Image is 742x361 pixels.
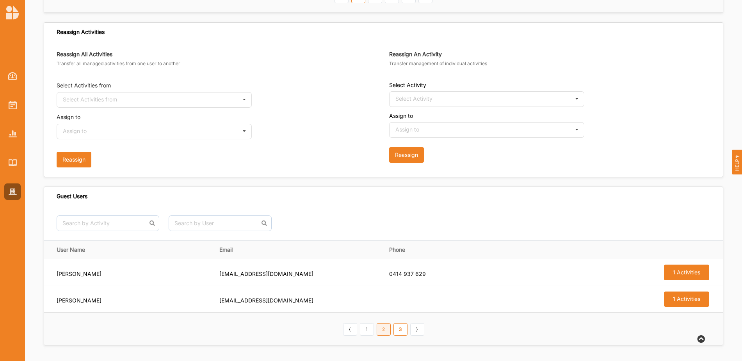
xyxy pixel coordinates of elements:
div: Select Activities from [63,97,117,102]
a: 1 [360,323,374,336]
button: 1 Activities [664,265,709,280]
label: [EMAIL_ADDRESS][DOMAIN_NAME] [219,270,313,277]
a: 2 [377,323,391,336]
div: Guest Users [57,193,87,200]
img: Reports [9,130,17,137]
th: User Name [44,240,214,259]
a: Next item [410,323,424,336]
div: Select Activity [395,96,432,101]
label: [EMAIL_ADDRESS][DOMAIN_NAME] [219,297,313,304]
div: Pagination Navigation [342,322,425,335]
label: Assign to [57,113,384,121]
a: Organisation [4,183,21,200]
a: Previous item [343,323,357,336]
div: Assign to [63,128,87,134]
a: Activities [4,97,21,113]
th: Email [214,240,384,259]
input: Search by User [169,215,271,231]
label: Transfer all managed activities from one user to another [57,60,384,67]
label: Select Activity [389,82,711,89]
button: Reassign [389,147,424,163]
label: Select Activities from [57,82,384,89]
label: 0414 937 629 [389,270,426,277]
input: Search by Activity [57,215,159,231]
div: Assign to [395,127,419,132]
div: Reassign Activities [57,28,105,36]
label: [PERSON_NAME] [57,270,101,277]
label: Reassign All Activities [57,51,384,58]
a: Dashboard [4,68,21,84]
button: Reassign [57,152,91,167]
img: Library [9,159,17,166]
img: Organisation [9,189,17,195]
img: Activities [9,101,17,109]
label: Transfer management of individual activities [389,60,711,67]
img: Dashboard [8,72,18,80]
img: logo [6,5,19,20]
label: [PERSON_NAME] [57,297,101,304]
button: 1 Activities [664,292,709,307]
a: Library [4,155,21,171]
a: 3 [393,323,407,336]
a: Reports [4,126,21,142]
th: Phone [384,240,553,259]
label: Reassign An Activity [389,51,711,58]
label: Assign to [389,112,711,119]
